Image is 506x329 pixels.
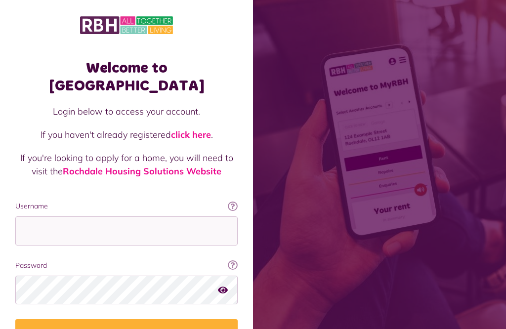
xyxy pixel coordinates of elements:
[15,201,238,211] label: Username
[15,260,238,271] label: Password
[15,128,238,141] p: If you haven't already registered .
[15,151,238,178] p: If you're looking to apply for a home, you will need to visit the
[15,59,238,95] h1: Welcome to [GEOGRAPHIC_DATA]
[63,165,221,177] a: Rochdale Housing Solutions Website
[15,105,238,118] p: Login below to access your account.
[171,129,211,140] a: click here
[80,15,173,36] img: MyRBH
